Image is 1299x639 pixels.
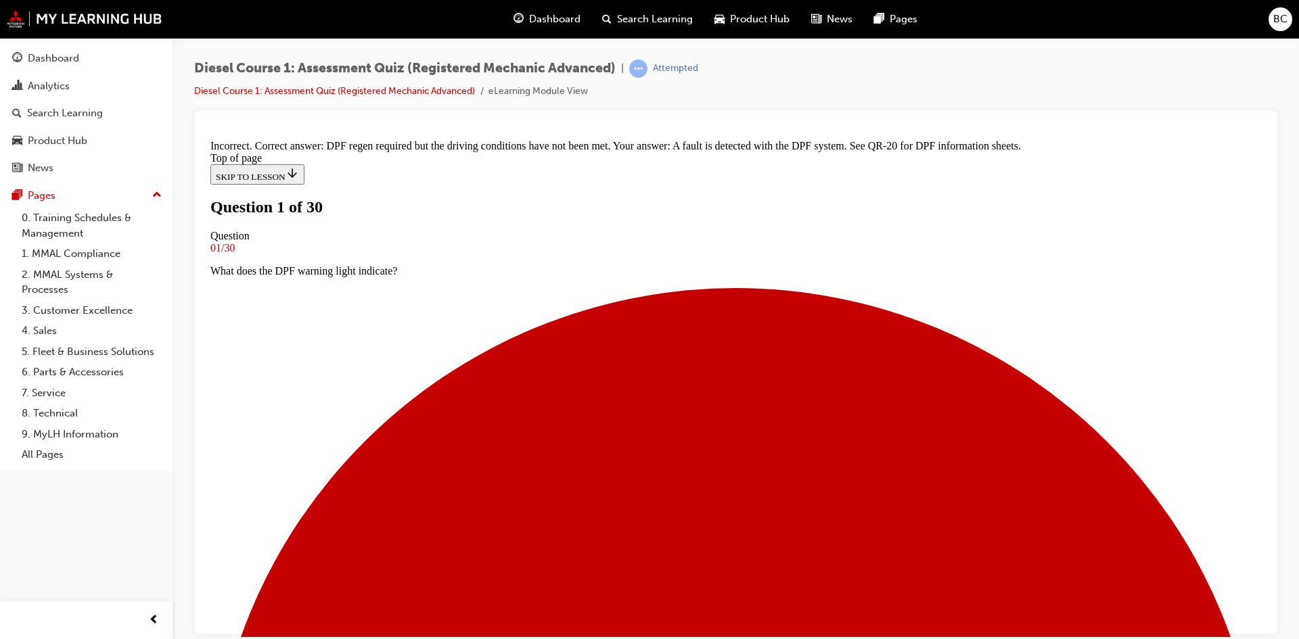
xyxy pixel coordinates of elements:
[5,95,1056,108] div: Question
[16,208,167,243] a: 0. Training Schedules & Management
[16,264,167,300] a: 2. MMAL Systems & Processes
[617,11,693,27] span: Search Learning
[5,46,167,71] a: Dashboard
[152,187,162,204] span: up-icon
[1269,7,1292,31] button: BC
[629,60,647,78] span: learningRecordVerb_ATTEMPT-icon
[28,51,79,66] div: Dashboard
[5,30,99,50] button: SKIP TO LESSON
[529,11,580,27] span: Dashboard
[503,5,591,33] a: guage-iconDashboard
[16,341,167,362] a: 5. Fleet & Business Solutions
[27,105,103,121] div: Search Learning
[621,61,624,76] span: |
[5,183,167,208] button: Pages
[730,11,790,27] span: Product Hub
[12,108,22,120] span: search-icon
[874,11,884,28] span: pages-icon
[12,53,22,65] span: guage-icon
[714,11,725,28] span: car-icon
[514,11,524,28] span: guage-icon
[12,190,22,202] span: pages-icon
[827,11,852,27] span: News
[28,78,70,94] div: Analytics
[800,5,863,33] a: news-iconNews
[488,84,588,99] li: eLearning Module View
[12,80,22,93] span: chart-icon
[12,162,22,174] span: news-icon
[16,444,167,465] a: All Pages
[28,160,53,176] div: News
[5,131,1056,143] p: What does the DPF warning light indicate?
[704,5,800,33] a: car-iconProduct Hub
[591,5,704,33] a: search-iconSearch Learning
[1273,11,1287,27] span: BC
[16,321,167,341] a: 4. Sales
[16,243,167,264] a: 1. MMAL Compliance
[5,18,1056,30] div: Top of page
[194,61,616,76] span: Diesel Course 1: Assessment Quiz (Registered Mechanic Advanced)
[11,37,94,47] span: SKIP TO LESSON
[16,424,167,445] a: 9. MyLH Information
[890,11,917,27] span: Pages
[16,403,167,424] a: 8. Technical
[28,133,87,149] div: Product Hub
[5,108,1056,120] div: 01/30
[12,135,22,147] span: car-icon
[16,362,167,383] a: 6. Parts & Accessories
[5,156,167,181] a: News
[5,64,1056,82] h1: Question 1 of 30
[5,43,167,183] button: DashboardAnalyticsSearch LearningProduct HubNews
[16,300,167,321] a: 3. Customer Excellence
[149,612,159,629] span: prev-icon
[28,188,55,204] div: Pages
[811,11,821,28] span: news-icon
[653,62,698,75] div: Attempted
[16,383,167,404] a: 7. Service
[863,5,928,33] a: pages-iconPages
[5,128,167,153] a: Product Hub
[5,101,167,126] a: Search Learning
[194,85,475,97] a: Diesel Course 1: Assessment Quiz (Registered Mechanic Advanced)
[7,10,162,28] img: mmal
[602,11,612,28] span: search-icon
[5,5,1056,18] div: Incorrect. Correct answer: DPF regen required but the driving conditions have not been met. Your ...
[5,74,167,99] a: Analytics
